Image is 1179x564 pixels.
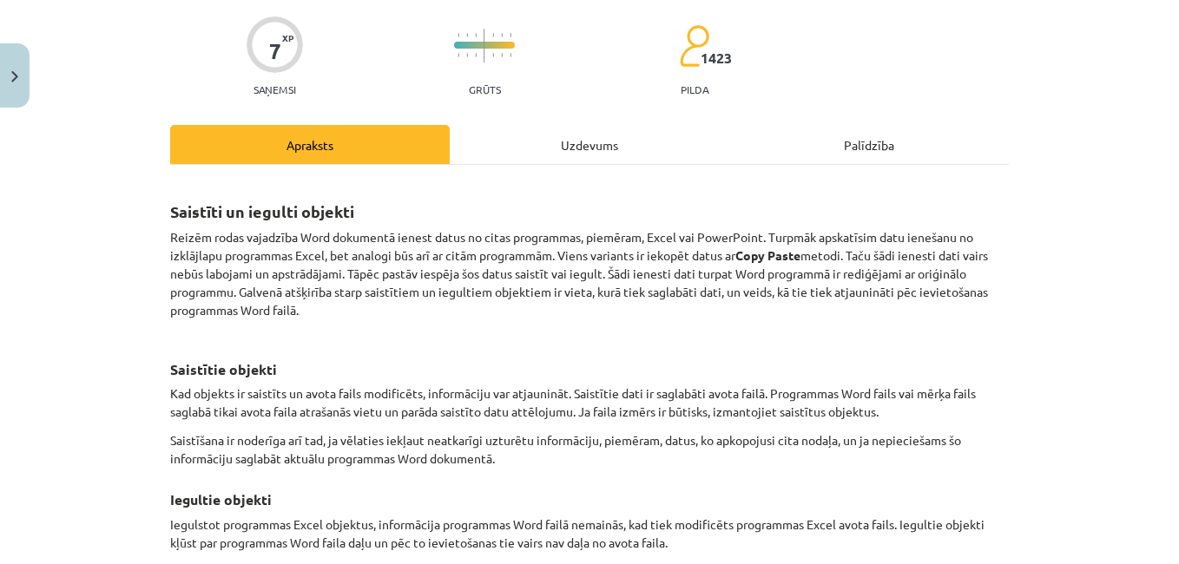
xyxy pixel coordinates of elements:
div: Uzdevums [450,125,729,164]
img: icon-short-line-57e1e144782c952c97e751825c79c345078a6d821885a25fce030b3d8c18986b.svg [501,33,503,37]
strong: Copy Paste [735,247,800,263]
img: icon-short-line-57e1e144782c952c97e751825c79c345078a6d821885a25fce030b3d8c18986b.svg [466,53,468,57]
span: 1423 [701,50,732,66]
p: Saistīšana ir noderīga arī tad, ja vēlaties iekļaut neatkarīgi uzturētu informāciju, piemēram, da... [170,431,1009,468]
p: pilda [681,83,708,95]
img: icon-short-line-57e1e144782c952c97e751825c79c345078a6d821885a25fce030b3d8c18986b.svg [492,53,494,57]
span: XP [282,33,293,43]
strong: Saistītie objekti [170,360,277,378]
img: icon-short-line-57e1e144782c952c97e751825c79c345078a6d821885a25fce030b3d8c18986b.svg [501,53,503,57]
img: icon-short-line-57e1e144782c952c97e751825c79c345078a6d821885a25fce030b3d8c18986b.svg [466,33,468,37]
p: Saņemsi [247,83,303,95]
img: icon-short-line-57e1e144782c952c97e751825c79c345078a6d821885a25fce030b3d8c18986b.svg [458,33,459,37]
img: students-c634bb4e5e11cddfef0936a35e636f08e4e9abd3cc4e673bd6f9a4125e45ecb1.svg [679,24,709,68]
img: icon-close-lesson-0947bae3869378f0d4975bcd49f059093ad1ed9edebbc8119c70593378902aed.svg [11,71,18,82]
img: icon-short-line-57e1e144782c952c97e751825c79c345078a6d821885a25fce030b3d8c18986b.svg [492,33,494,37]
div: Palīdzība [729,125,1009,164]
p: Grūts [469,83,501,95]
strong: Iegultie objekti [170,490,272,508]
img: icon-short-line-57e1e144782c952c97e751825c79c345078a6d821885a25fce030b3d8c18986b.svg [475,33,477,37]
p: Reizēm rodas vajadzība Word dokumentā ienest datus no citas programmas, piemēram, Excel vai Power... [170,228,1009,338]
p: Iegulstot programmas Excel objektus, informācija programmas Word failā nemainās, kad tiek modific... [170,515,1009,552]
p: Kad objekts ir saistīts un avota fails modificēts, informāciju var atjaunināt. Saistītie dati ir ... [170,384,1009,421]
div: 7 [269,39,281,63]
img: icon-long-line-d9ea69661e0d244f92f715978eff75569469978d946b2353a9bb055b3ed8787d.svg [484,29,485,62]
strong: Saistīti un iegulti objekti [170,201,354,221]
img: icon-short-line-57e1e144782c952c97e751825c79c345078a6d821885a25fce030b3d8c18986b.svg [458,53,459,57]
img: icon-short-line-57e1e144782c952c97e751825c79c345078a6d821885a25fce030b3d8c18986b.svg [475,53,477,57]
img: icon-short-line-57e1e144782c952c97e751825c79c345078a6d821885a25fce030b3d8c18986b.svg [510,33,511,37]
img: icon-short-line-57e1e144782c952c97e751825c79c345078a6d821885a25fce030b3d8c18986b.svg [510,53,511,57]
div: Apraksts [170,125,450,164]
